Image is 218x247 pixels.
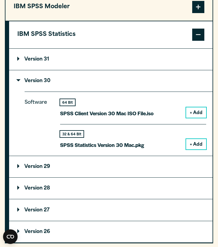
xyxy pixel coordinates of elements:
[9,49,213,70] summary: Version 31
[17,78,50,83] p: Version 30
[9,156,213,177] summary: Version 29
[9,178,213,199] summary: Version 28
[17,186,50,191] p: Version 28
[17,229,50,234] p: Version 26
[17,57,49,62] p: Version 31
[186,107,206,118] button: + Add
[9,199,213,221] summary: Version 27
[186,139,206,149] button: + Add
[17,208,49,213] p: Version 27
[60,99,75,106] div: 64 Bit
[3,229,18,244] button: Open CMP widget
[9,48,213,243] div: IBM SPSS Statistics
[9,70,213,92] summary: Version 30
[17,164,50,169] p: Version 29
[60,141,144,149] p: SPSS Statistics Version 30 Mac.pkg
[60,109,154,118] p: SPSS Client Version 30 Mac ISO File.iso
[25,98,52,144] p: Software
[9,21,213,48] button: IBM SPSS Statistics
[60,131,83,137] div: 32 & 64 Bit
[9,221,213,242] summary: Version 26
